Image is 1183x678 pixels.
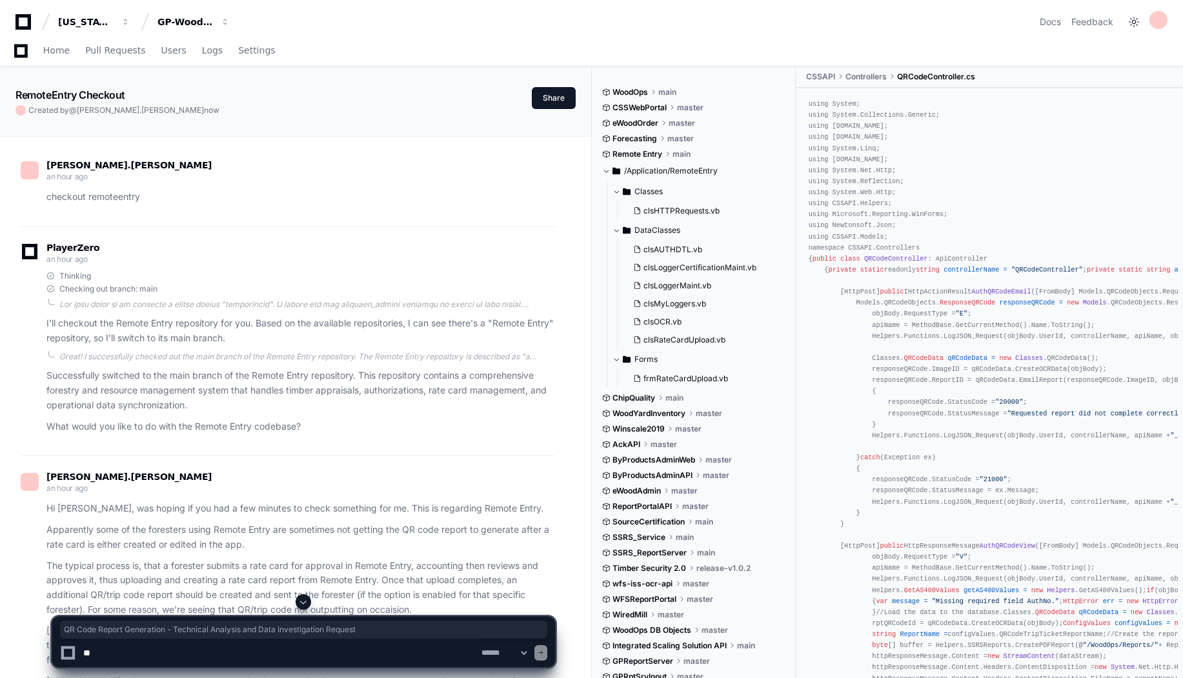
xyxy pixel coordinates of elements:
[999,354,1011,362] span: new
[634,186,663,197] span: Classes
[956,553,967,561] span: "V"
[845,72,887,82] span: Controllers
[46,501,555,516] p: Hi [PERSON_NAME], was hoping if you had a few minutes to check something for me. This is regardin...
[971,288,1031,295] span: AuthQRCodeEmail
[1146,586,1154,594] span: if
[612,439,640,450] span: AckAPI
[46,160,212,170] span: [PERSON_NAME].[PERSON_NAME]
[612,455,695,465] span: ByProductsAdminWeb
[880,542,904,550] span: public
[46,419,555,434] p: What would you like to do with the Remote Entry codebase?
[1118,266,1142,274] span: static
[46,244,99,252] span: PlayerZero
[628,241,778,259] button: clsAUTHDTL.vb
[947,354,987,362] span: qRCodeData
[840,255,860,263] span: class
[995,398,1023,406] span: "20000"
[612,118,658,128] span: eWoodOrder
[612,87,648,97] span: WoodOps
[665,393,683,403] span: main
[612,517,685,527] span: SourceCertification
[46,254,88,264] span: an hour ago
[1031,586,1043,594] span: new
[612,470,693,481] span: ByProductsAdminAPI
[1059,299,1063,306] span: =
[157,15,213,28] div: GP-WoodOps
[806,72,835,82] span: CSSAPI
[612,134,657,144] span: Forecasting
[897,72,975,82] span: QRCodeController.cs
[916,266,940,274] span: string
[991,354,995,362] span: =
[238,36,275,66] a: Settings
[1146,266,1170,274] span: string
[1087,266,1115,274] span: private
[623,184,631,199] svg: Directory
[532,87,576,109] button: Share
[980,475,1007,483] span: "21000"
[860,266,884,274] span: static
[697,548,715,558] span: main
[623,223,631,238] svg: Directory
[69,105,77,115] span: @
[628,202,778,220] button: clsHTTPRequests.vb
[643,374,728,384] span: frmRateCardUpload.vb
[53,10,136,34] button: [US_STATE] Pacific
[161,46,187,54] span: Users
[202,46,223,54] span: Logs
[46,483,88,493] span: an hour ago
[628,370,778,388] button: frmRateCardUpload.vb
[651,439,677,450] span: master
[59,284,157,294] span: Checking out branch: main
[643,206,720,216] span: clsHTTPRequests.vb
[1067,299,1078,306] span: new
[676,532,694,543] span: main
[695,517,713,527] span: main
[612,501,672,512] span: ReportPortalAPI
[612,486,661,496] span: eWoodAdmin
[59,352,555,362] div: Great! I successfully checked out the main branch of the Remote Entry repository. The Remote Entr...
[612,548,687,558] span: SSRS_ReportServer
[612,532,665,543] span: SSRS_Service
[85,36,145,66] a: Pull Requests
[58,15,114,28] div: [US_STATE] Pacific
[46,368,555,412] p: Successfully switched to the main branch of the Remote Entry repository. This repository contains...
[46,190,555,204] p: checkout remoteentry
[813,255,836,263] span: public
[634,225,680,235] span: DataClasses
[161,36,187,66] a: Users
[669,118,695,128] span: master
[64,624,543,635] span: QR Code Report Generation - Technical Analysis and Data Investigation Request
[703,470,729,481] span: master
[612,424,665,434] span: Winscale2019
[602,161,786,181] button: /Application/RemoteEntry
[643,263,756,273] span: clsLoggerCertificationMaint.vb
[628,277,778,295] button: clsLoggerMaint.vb
[904,354,944,362] span: QRCodeData
[1015,354,1043,362] span: Classes
[85,46,145,54] span: Pull Requests
[671,486,698,496] span: master
[696,408,722,419] span: master
[152,10,235,34] button: GP-WoodOps
[612,181,786,202] button: Classes
[696,563,751,573] span: release-v1.0.2
[672,149,691,159] span: main
[940,299,995,306] span: ResponseQRCode
[643,299,706,309] span: clsMyLoggers.vb
[964,586,1019,594] span: getAS400Values
[28,105,219,115] span: Created by
[683,579,709,589] span: master
[904,586,960,594] span: GetAS400Values
[677,103,703,113] span: master
[634,354,658,364] span: Forms
[643,335,725,345] span: clsRateCardUpload.vb
[1047,586,1075,594] span: Helpers
[643,317,682,327] span: clsOCR.vb
[880,288,904,295] span: public
[628,295,778,313] button: clsMyLoggers.vb
[202,36,223,66] a: Logs
[1011,266,1083,274] span: "QRCodeController"
[828,266,856,274] span: private
[705,455,732,465] span: master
